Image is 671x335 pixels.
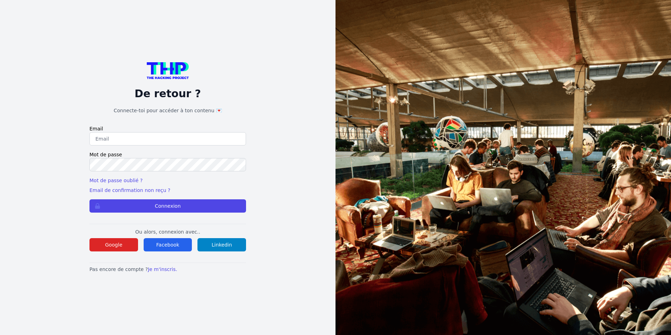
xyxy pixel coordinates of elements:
[89,87,246,100] p: De retour ?
[147,62,189,79] img: logo
[89,199,246,213] button: Connexion
[89,228,246,235] p: Ou alors, connexion avec..
[89,107,246,114] h1: Connecte-toi pour accéder à ton contenu 💌
[89,187,170,193] a: Email de confirmation non reçu ?
[89,132,246,145] input: Email
[197,238,246,251] button: Linkedin
[89,125,246,132] label: Email
[89,266,246,273] p: Pas encore de compte ?
[89,178,143,183] a: Mot de passe oublié ?
[144,238,192,251] button: Facebook
[89,151,246,158] label: Mot de passe
[148,266,177,272] a: Je m'inscris.
[89,238,138,251] button: Google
